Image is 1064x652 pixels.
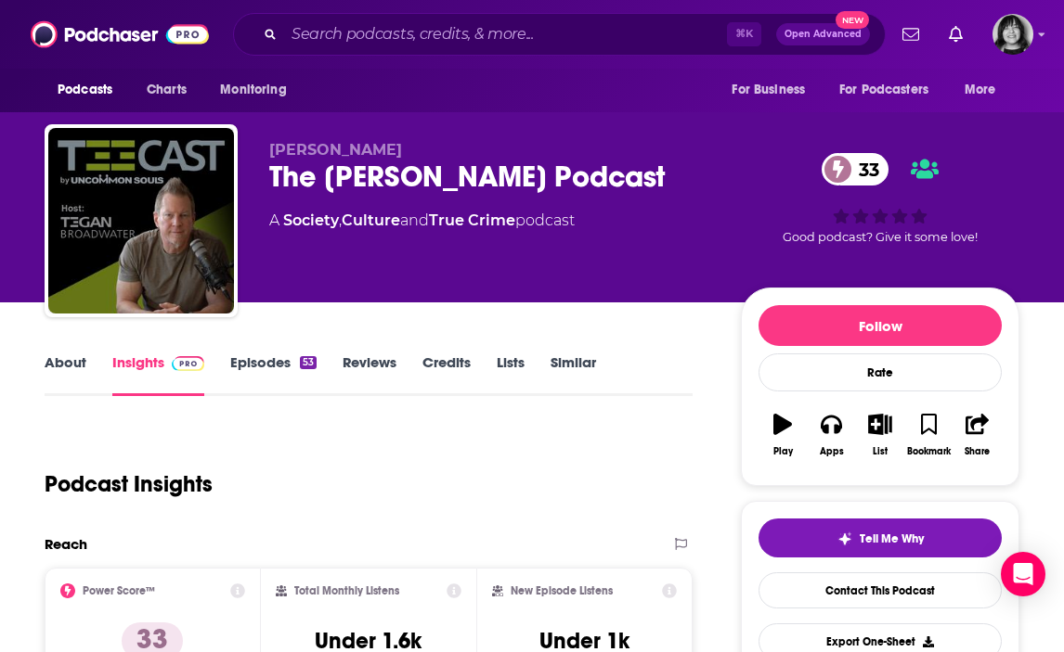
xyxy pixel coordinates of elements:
[836,11,869,29] span: New
[300,356,317,369] div: 53
[83,584,155,597] h2: Power Score™
[294,584,399,597] h2: Total Monthly Listens
[342,211,400,229] a: Culture
[45,535,87,553] h2: Reach
[827,72,955,108] button: open menu
[759,572,1002,608] a: Contact This Podcast
[339,211,342,229] span: ,
[840,153,889,185] span: 33
[400,211,429,229] span: and
[283,211,339,229] a: Society
[551,353,596,396] a: Similar
[497,353,525,396] a: Lists
[1001,552,1045,596] div: Open Intercom Messenger
[776,23,870,45] button: Open AdvancedNew
[269,210,575,232] div: A podcast
[230,353,317,396] a: Episodes53
[511,584,613,597] h2: New Episode Listens
[233,13,886,56] div: Search podcasts, credits, & more...
[895,19,927,50] a: Show notifications dropdown
[45,353,86,396] a: About
[759,305,1002,346] button: Follow
[172,356,204,371] img: Podchaser Pro
[147,77,187,103] span: Charts
[822,153,889,185] a: 33
[741,141,1019,256] div: 33Good podcast? Give it some love!
[207,72,310,108] button: open menu
[993,14,1033,55] img: User Profile
[820,446,844,457] div: Apps
[759,518,1002,557] button: tell me why sparkleTell Me Why
[269,141,402,159] span: [PERSON_NAME]
[783,230,978,244] span: Good podcast? Give it some love!
[839,77,928,103] span: For Podcasters
[873,446,888,457] div: List
[48,128,234,313] img: The Tegan Broadwater Podcast
[837,531,852,546] img: tell me why sparkle
[429,211,515,229] a: True Crime
[941,19,970,50] a: Show notifications dropdown
[954,402,1002,468] button: Share
[135,72,198,108] a: Charts
[727,22,761,46] span: ⌘ K
[993,14,1033,55] button: Show profile menu
[759,402,807,468] button: Play
[284,19,727,49] input: Search podcasts, credits, & more...
[773,446,793,457] div: Play
[45,470,213,498] h1: Podcast Insights
[807,402,855,468] button: Apps
[907,446,951,457] div: Bookmark
[45,72,136,108] button: open menu
[58,77,112,103] span: Podcasts
[993,14,1033,55] span: Logged in as parkdalepublicity1
[965,77,996,103] span: More
[220,77,286,103] span: Monitoring
[112,353,204,396] a: InsightsPodchaser Pro
[31,17,209,52] img: Podchaser - Follow, Share and Rate Podcasts
[965,446,990,457] div: Share
[785,30,862,39] span: Open Advanced
[904,402,953,468] button: Bookmark
[732,77,805,103] span: For Business
[422,353,471,396] a: Credits
[856,402,904,468] button: List
[759,353,1002,391] div: Rate
[719,72,828,108] button: open menu
[952,72,1019,108] button: open menu
[343,353,396,396] a: Reviews
[860,531,924,546] span: Tell Me Why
